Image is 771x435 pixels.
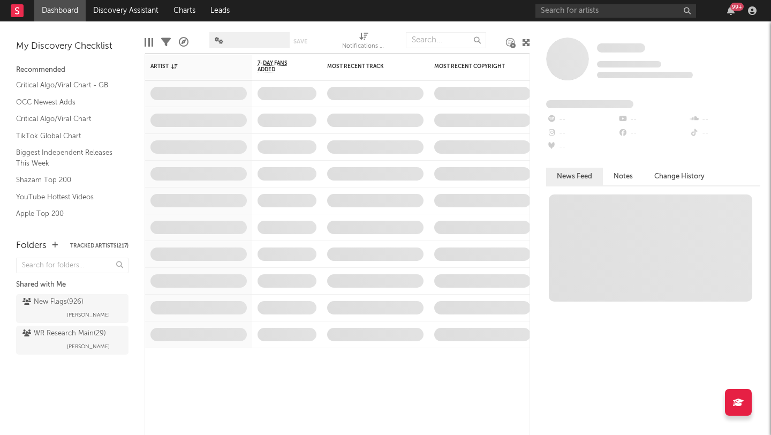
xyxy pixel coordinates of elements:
[16,191,118,203] a: YouTube Hottest Videos
[597,72,693,78] span: 0 fans last week
[258,60,300,73] span: 7-Day Fans Added
[22,296,84,309] div: New Flags ( 926 )
[150,63,231,70] div: Artist
[689,126,760,140] div: --
[16,279,128,291] div: Shared with Me
[16,79,118,91] a: Critical Algo/Viral Chart - GB
[22,327,106,340] div: WR Research Main ( 29 )
[16,294,128,323] a: New Flags(926)[PERSON_NAME]
[293,39,307,44] button: Save
[546,100,633,108] span: Fans Added by Platform
[16,326,128,355] a: WR Research Main(29)[PERSON_NAME]
[597,43,645,54] a: Some Artist
[689,112,760,126] div: --
[145,27,153,58] div: Edit Columns
[644,168,715,185] button: Change History
[535,4,696,18] input: Search for artists
[70,243,128,249] button: Tracked Artists(217)
[179,27,188,58] div: A&R Pipeline
[727,6,735,15] button: 99+
[16,239,47,252] div: Folders
[546,168,603,185] button: News Feed
[16,258,128,273] input: Search for folders...
[546,140,617,154] div: --
[16,40,128,53] div: My Discovery Checklist
[546,112,617,126] div: --
[16,174,118,186] a: Shazam Top 200
[342,40,385,53] div: Notifications (Artist)
[597,43,645,52] span: Some Artist
[67,340,110,353] span: [PERSON_NAME]
[16,64,128,77] div: Recommended
[546,126,617,140] div: --
[434,63,515,70] div: Most Recent Copyright
[67,309,110,321] span: [PERSON_NAME]
[603,168,644,185] button: Notes
[161,27,171,58] div: Filters
[342,27,385,58] div: Notifications (Artist)
[16,208,118,220] a: Apple Top 200
[617,126,689,140] div: --
[327,63,407,70] div: Most Recent Track
[16,147,118,169] a: Biggest Independent Releases This Week
[730,3,744,11] div: 99 +
[597,61,661,67] span: Tracking Since: [DATE]
[16,130,118,142] a: TikTok Global Chart
[16,96,118,108] a: OCC Newest Adds
[16,113,118,125] a: Critical Algo/Viral Chart
[406,32,486,48] input: Search...
[617,112,689,126] div: --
